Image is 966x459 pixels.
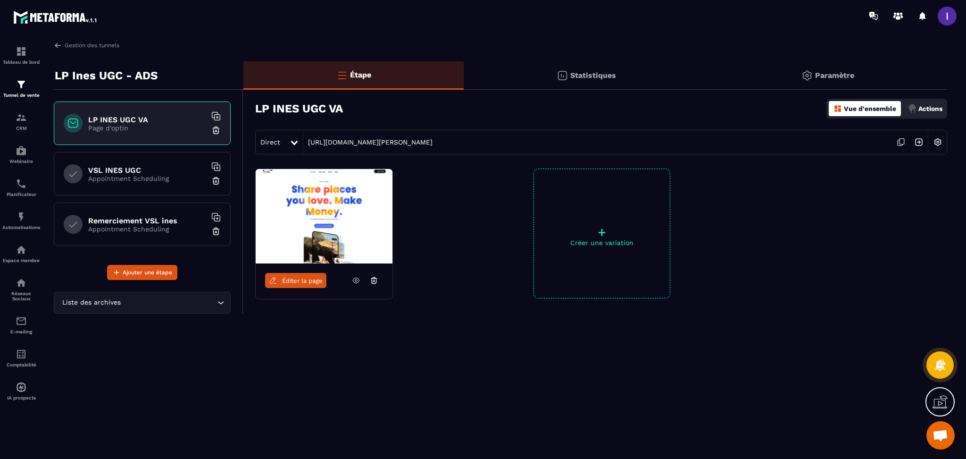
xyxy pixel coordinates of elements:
p: Appointment Scheduling [88,175,206,182]
a: social-networksocial-networkRéseaux Sociaux [2,270,40,308]
img: trash [211,176,221,186]
p: Statistiques [570,71,616,80]
h6: Remerciement VSL ines [88,216,206,225]
p: Tableau de bord [2,59,40,65]
p: + [534,226,670,239]
p: Planificateur [2,192,40,197]
span: Éditer la page [282,277,323,284]
p: Appointment Scheduling [88,225,206,233]
h3: LP INES UGC VA [255,102,343,115]
p: Webinaire [2,159,40,164]
a: automationsautomationsWebinaire [2,138,40,171]
h6: LP INES UGC VA [88,115,206,124]
img: trash [211,227,221,236]
img: trash [211,126,221,135]
p: Page d'optin [88,124,206,132]
img: arrow [54,41,62,50]
span: Liste des archives [60,297,123,308]
p: Actions [918,105,942,112]
img: logo [13,8,98,25]
p: Étape [350,70,371,79]
p: Comptabilité [2,362,40,367]
img: image [256,169,392,263]
p: CRM [2,126,40,131]
p: Espace membre [2,258,40,263]
img: automations [16,211,27,222]
p: IA prospects [2,395,40,400]
span: Direct [260,138,280,146]
a: [URL][DOMAIN_NAME][PERSON_NAME] [303,138,433,146]
img: automations [16,382,27,393]
img: email [16,315,27,327]
img: stats.20deebd0.svg [557,70,568,81]
p: E-mailing [2,329,40,334]
a: formationformationCRM [2,105,40,138]
img: formation [16,46,27,57]
a: emailemailE-mailing [2,308,40,341]
a: automationsautomationsEspace membre [2,237,40,270]
input: Search for option [123,297,215,308]
img: automations [16,244,27,255]
p: Tunnel de vente [2,93,40,98]
p: Automatisations [2,225,40,230]
img: bars-o.4a397970.svg [336,69,348,81]
a: Ouvrir le chat [926,421,955,450]
a: formationformationTableau de bord [2,39,40,72]
span: Ajouter une étape [123,268,172,277]
p: Paramètre [815,71,854,80]
p: Créer une variation [534,239,670,246]
div: Search for option [54,292,231,314]
button: Ajouter une étape [107,265,177,280]
p: Vue d'ensemble [844,105,896,112]
a: accountantaccountantComptabilité [2,341,40,374]
h6: VSL INES UGC [88,166,206,175]
a: automationsautomationsAutomatisations [2,204,40,237]
a: Éditer la page [265,273,326,288]
img: formation [16,79,27,90]
a: formationformationTunnel de vente [2,72,40,105]
img: automations [16,145,27,156]
p: LP Ines UGC - ADS [55,66,158,85]
img: arrow-next.bcc2205e.svg [910,133,928,151]
img: social-network [16,277,27,289]
img: accountant [16,348,27,360]
img: scheduler [16,178,27,189]
img: setting-w.858f3a88.svg [929,133,947,151]
a: schedulerschedulerPlanificateur [2,171,40,204]
img: actions.d6e523a2.png [908,104,916,113]
a: Gestion des tunnels [54,41,119,50]
img: dashboard-orange.40269519.svg [833,104,842,113]
p: Réseaux Sociaux [2,291,40,301]
img: setting-gr.5f69749f.svg [801,70,813,81]
img: formation [16,112,27,123]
